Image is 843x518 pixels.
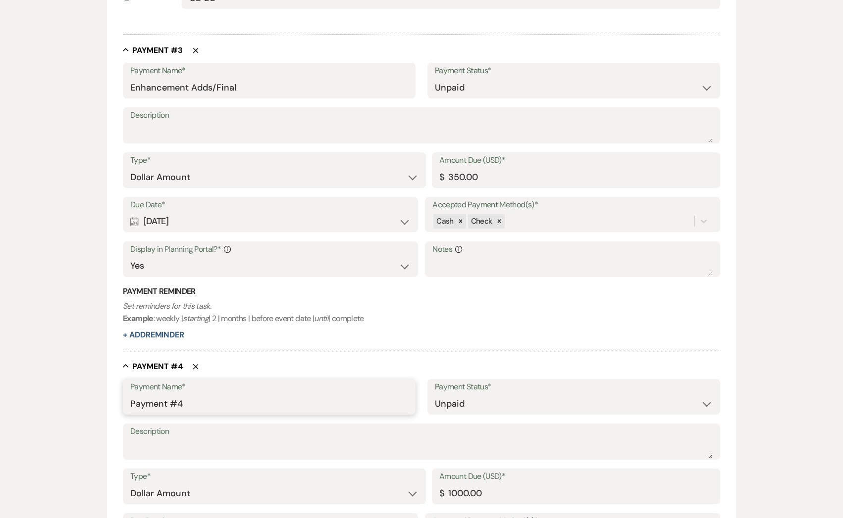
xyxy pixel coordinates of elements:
div: $ [439,487,444,500]
label: Description [130,424,713,439]
button: Payment #4 [123,361,183,371]
label: Type* [130,470,419,484]
label: Amount Due (USD)* [439,470,713,484]
label: Display in Planning Portal?* [130,242,411,257]
h5: Payment # 4 [132,361,183,372]
div: [DATE] [130,212,411,231]
label: Amount Due (USD)* [439,153,713,168]
label: Type* [130,153,419,168]
div: $ [439,171,444,184]
label: Notes [432,242,713,257]
label: Accepted Payment Method(s)* [432,198,713,212]
span: Check [471,216,492,226]
p: : weekly | | 2 | months | before event date | | complete [123,300,720,325]
button: Payment #3 [123,45,183,55]
span: Cash [436,216,453,226]
h3: Payment Reminder [123,286,720,297]
label: Payment Name* [130,380,408,394]
label: Payment Status* [435,64,713,78]
label: Payment Name* [130,64,408,78]
label: Payment Status* [435,380,713,394]
label: Description [130,108,713,123]
h5: Payment # 3 [132,45,183,56]
i: starting [183,313,209,324]
b: Example [123,313,154,324]
i: until [314,313,328,324]
button: + AddReminder [123,331,184,339]
label: Due Date* [130,198,411,212]
i: Set reminders for this task. [123,301,211,311]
